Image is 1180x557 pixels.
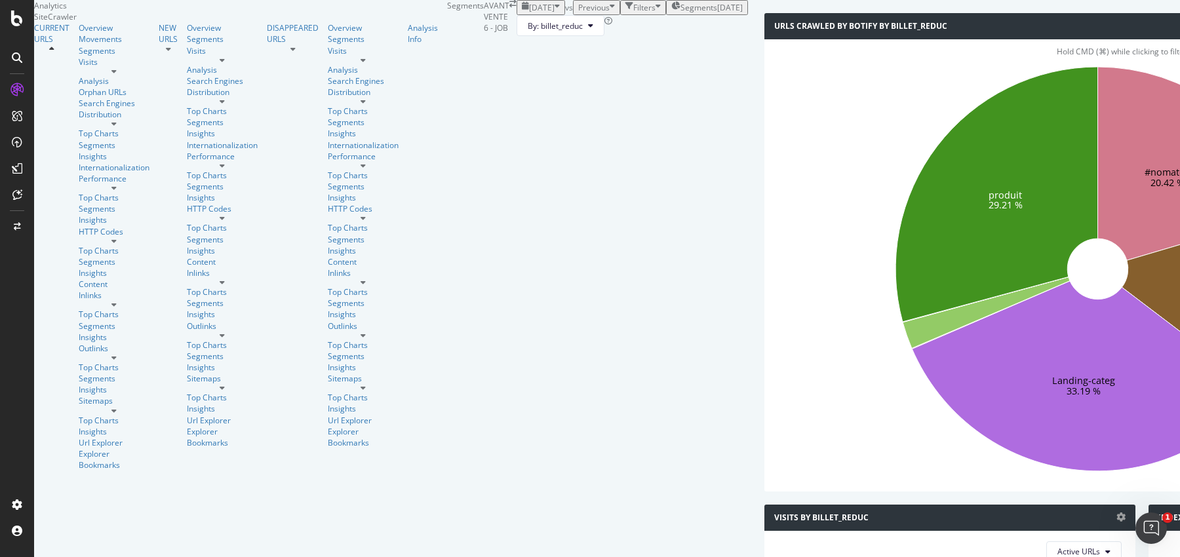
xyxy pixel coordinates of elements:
div: Top Charts [328,170,399,181]
text: produit [989,189,1022,201]
a: Visits [187,45,258,56]
a: Segments [187,117,258,128]
div: SiteCrawler [34,11,447,22]
a: Top Charts [328,222,399,233]
div: Segments [79,320,149,332]
a: Sitemaps [79,395,149,406]
a: Orphan URLs [79,86,149,98]
a: Internationalization [79,162,149,173]
div: Insights [328,128,399,139]
span: 1 [1162,512,1173,523]
a: Overview [187,22,258,33]
div: CURRENT URLS [34,22,69,45]
i: Options [1116,512,1126,522]
div: Insights [187,309,258,320]
div: Filters [633,2,656,13]
a: Inlinks [328,267,399,278]
a: Sitemaps [187,373,258,384]
a: Analysis [187,64,258,75]
div: HTTP Codes [187,203,258,214]
div: Top Charts [79,128,149,139]
h4: Visits by billet_reduc [774,511,869,524]
div: Performance [187,151,258,162]
div: Overview [328,22,399,33]
a: Insights [328,362,399,373]
a: Insights [187,192,258,203]
a: Movements [79,33,149,45]
div: HTTP Codes [79,226,149,237]
a: Explorer Bookmarks [187,426,258,448]
div: Segments [328,351,399,362]
a: NEW URLS [159,22,178,45]
a: Url Explorer [79,437,149,448]
div: Analysis [79,75,149,86]
div: Insights [79,214,149,225]
a: Segments [79,256,149,267]
a: Performance [328,151,399,162]
a: Top Charts [187,286,258,298]
div: Search Engines [79,98,135,109]
div: Segments [187,33,258,45]
div: Segments [328,33,399,45]
a: Content [79,278,149,290]
a: Insights [328,403,399,414]
div: Segments [79,45,149,56]
div: Search Engines [187,75,243,86]
a: Content [328,256,399,267]
a: Segments [187,298,258,309]
div: Top Charts [79,415,149,426]
a: Insights [187,362,258,373]
span: Active URLs [1057,546,1100,557]
a: Visits [79,56,149,67]
a: Segments [187,351,258,362]
div: Explorer Bookmarks [79,448,149,471]
a: Internationalization [187,140,258,151]
a: Explorer Bookmarks [328,426,399,448]
a: Analysis Info [408,22,438,45]
a: Segments [328,234,399,245]
a: Sitemaps [328,373,399,384]
a: Insights [328,309,399,320]
a: Top Charts [328,106,399,117]
a: Url Explorer [187,415,258,426]
a: Visits [328,45,399,56]
a: Distribution [79,109,149,120]
div: HTTP Codes [328,203,399,214]
a: Insights [328,192,399,203]
a: Segments [328,298,399,309]
a: Top Charts [187,106,258,117]
div: DISAPPEARED URLS [267,22,319,45]
a: Outlinks [187,320,258,332]
div: Insights [79,426,149,437]
div: Insights [187,128,258,139]
div: Content [187,256,258,267]
div: Top Charts [187,392,258,403]
a: Top Charts [328,392,399,403]
text: 33.19 % [1067,385,1101,398]
span: Segments [680,2,717,13]
div: Insights [79,384,149,395]
a: Segments [187,181,258,192]
div: Top Charts [79,362,149,373]
div: Inlinks [79,290,149,301]
a: Segments [328,117,399,128]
